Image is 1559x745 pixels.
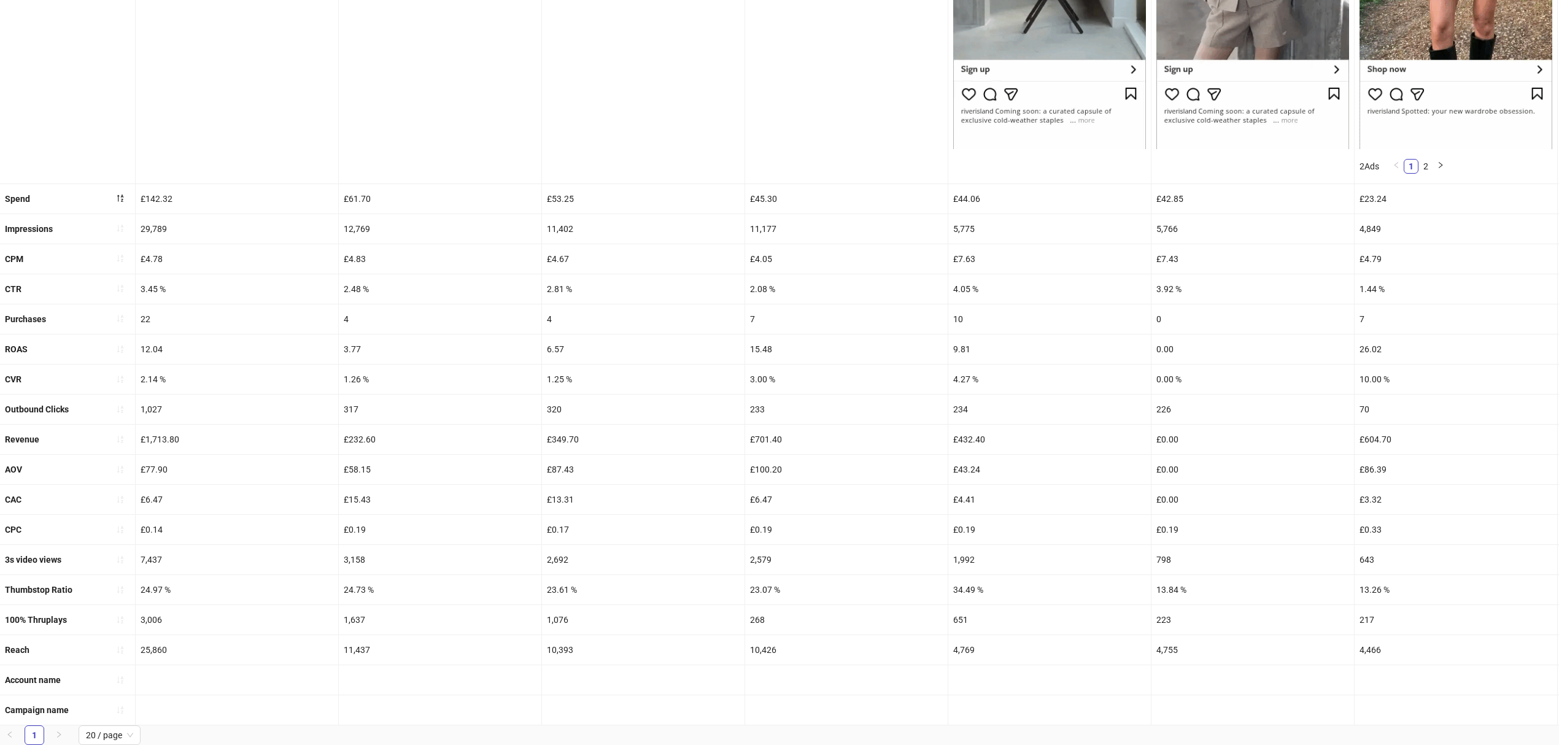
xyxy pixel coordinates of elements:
[745,425,948,454] div: £701.40
[1151,545,1354,574] div: 798
[136,635,338,665] div: 25,860
[339,244,541,274] div: £4.83
[339,455,541,484] div: £58.15
[948,334,1151,364] div: 9.81
[1151,605,1354,635] div: 223
[1389,159,1404,174] button: left
[542,365,745,394] div: 1.25 %
[1355,635,1557,665] div: 4,466
[745,515,948,544] div: £0.19
[116,525,125,534] span: sort-ascending
[136,605,338,635] div: 3,006
[1355,365,1557,394] div: 10.00 %
[116,616,125,624] span: sort-ascending
[136,545,338,574] div: 7,437
[1151,395,1354,424] div: 226
[339,515,541,544] div: £0.19
[5,254,23,264] b: CPM
[542,395,745,424] div: 320
[1151,635,1354,665] div: 4,755
[1418,159,1433,174] li: 2
[5,344,28,354] b: ROAS
[79,725,141,745] div: Page Size
[5,404,69,414] b: Outbound Clicks
[1151,455,1354,484] div: £0.00
[542,214,745,244] div: 11,402
[948,214,1151,244] div: 5,775
[745,575,948,604] div: 23.07 %
[745,184,948,214] div: £45.30
[339,274,541,304] div: 2.48 %
[5,615,67,625] b: 100% Thruplays
[5,194,30,204] b: Spend
[116,254,125,263] span: sort-ascending
[116,495,125,504] span: sort-ascending
[339,635,541,665] div: 11,437
[339,184,541,214] div: £61.70
[1355,395,1557,424] div: 70
[948,605,1151,635] div: 651
[339,605,541,635] div: 1,637
[1404,159,1418,174] li: 1
[1404,160,1418,173] a: 1
[542,635,745,665] div: 10,393
[745,485,948,514] div: £6.47
[542,304,745,334] div: 4
[5,314,46,324] b: Purchases
[116,224,125,233] span: sort-ascending
[136,395,338,424] div: 1,027
[339,365,541,394] div: 1.26 %
[116,314,125,323] span: sort-ascending
[116,284,125,293] span: sort-ascending
[136,304,338,334] div: 22
[136,365,338,394] div: 2.14 %
[948,545,1151,574] div: 1,992
[5,465,22,474] b: AOV
[25,726,44,744] a: 1
[948,304,1151,334] div: 10
[542,485,745,514] div: £13.31
[542,274,745,304] div: 2.81 %
[745,395,948,424] div: 233
[5,555,61,565] b: 3s video views
[339,575,541,604] div: 24.73 %
[1151,575,1354,604] div: 13.84 %
[86,726,133,744] span: 20 / page
[1355,304,1557,334] div: 7
[1389,159,1404,174] li: Previous Page
[55,731,63,738] span: right
[116,435,125,444] span: sort-ascending
[136,485,338,514] div: £6.47
[5,495,21,504] b: CAC
[948,515,1151,544] div: £0.19
[1151,274,1354,304] div: 3.92 %
[1151,304,1354,334] div: 0
[1433,159,1448,174] button: right
[745,455,948,484] div: £100.20
[25,725,44,745] li: 1
[1419,160,1433,173] a: 2
[1355,274,1557,304] div: 1.44 %
[1360,161,1379,171] span: 2 Ads
[136,575,338,604] div: 24.97 %
[339,334,541,364] div: 3.77
[1355,244,1557,274] div: £4.79
[136,214,338,244] div: 29,789
[339,485,541,514] div: £15.43
[116,706,125,714] span: sort-ascending
[136,334,338,364] div: 12.04
[542,545,745,574] div: 2,692
[136,515,338,544] div: £0.14
[1151,244,1354,274] div: £7.43
[339,425,541,454] div: £232.60
[1151,485,1354,514] div: £0.00
[948,244,1151,274] div: £7.63
[5,525,21,535] b: CPC
[1433,159,1448,174] li: Next Page
[1355,545,1557,574] div: 643
[116,345,125,353] span: sort-ascending
[5,374,21,384] b: CVR
[948,575,1151,604] div: 34.49 %
[542,605,745,635] div: 1,076
[116,585,125,594] span: sort-ascending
